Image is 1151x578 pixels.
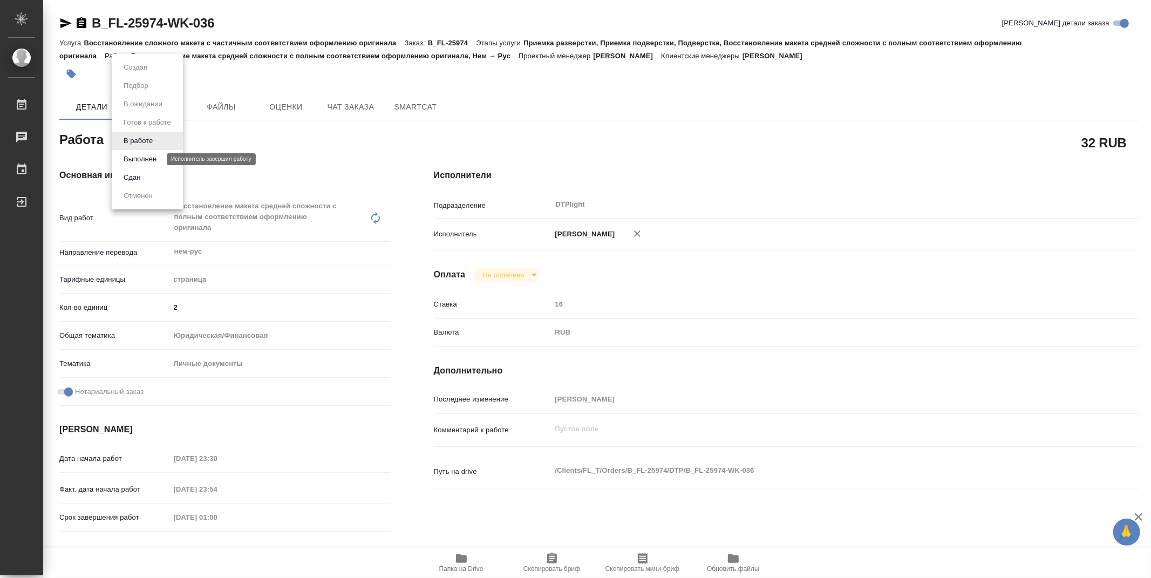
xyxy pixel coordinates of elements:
[120,62,151,73] button: Создан
[120,98,166,110] button: В ожидании
[120,135,156,147] button: В работе
[120,172,144,183] button: Сдан
[120,80,152,92] button: Подбор
[120,117,174,128] button: Готов к работе
[120,190,156,202] button: Отменен
[120,153,160,165] button: Выполнен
